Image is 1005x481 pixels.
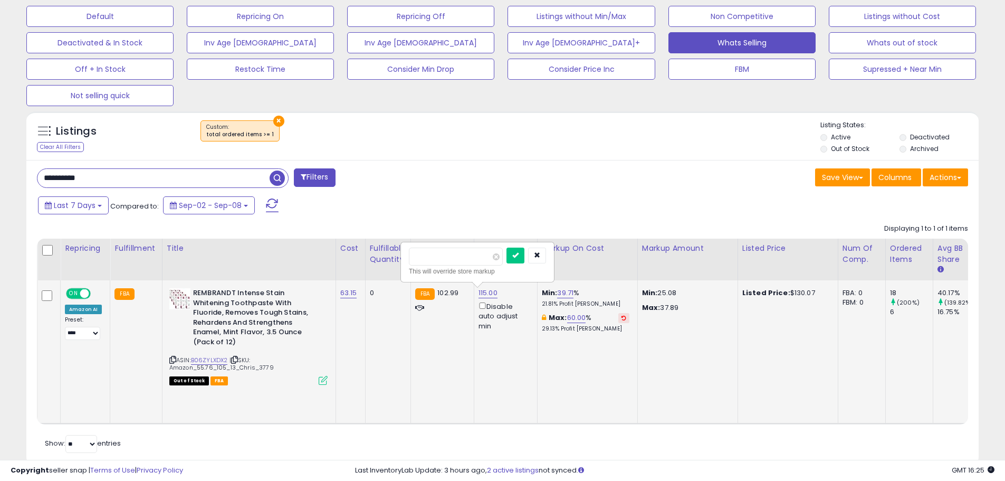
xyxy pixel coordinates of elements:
[163,196,255,214] button: Sep-02 - Sep-08
[45,438,121,448] span: Show: entries
[478,288,497,298] a: 115.00
[26,59,174,80] button: Off + In Stock
[815,168,870,186] button: Save View
[742,288,790,298] b: Listed Price:
[642,243,733,254] div: Markup Amount
[742,288,830,298] div: $130.07
[567,313,586,323] a: 60.00
[347,6,494,27] button: Repricing Off
[952,465,994,475] span: 2025-09-16 16:25 GMT
[114,243,157,254] div: Fulfillment
[26,85,174,106] button: Not selling quick
[65,305,102,314] div: Amazon AI
[829,59,976,80] button: Supressed + Near Min
[273,116,284,127] button: ×
[890,243,929,265] div: Ordered Items
[508,59,655,80] button: Consider Price Inc
[437,288,458,298] span: 102.99
[187,59,334,80] button: Restock Time
[557,288,573,298] a: 39.71
[829,32,976,53] button: Whats out of stock
[65,243,106,254] div: Repricing
[642,303,730,313] p: 37.89
[668,32,816,53] button: Whats Selling
[67,289,80,298] span: ON
[542,325,629,333] p: 29.13% Profit [PERSON_NAME]
[537,239,637,280] th: The percentage added to the cost of goods (COGS) that forms the calculator for Min & Max prices.
[347,59,494,80] button: Consider Min Drop
[11,465,49,475] strong: Copyright
[179,200,242,211] span: Sep-02 - Sep-08
[110,201,159,211] span: Compared to:
[187,32,334,53] button: Inv Age [DEMOGRAPHIC_DATA]
[542,243,633,254] div: Markup on Cost
[923,168,968,186] button: Actions
[542,313,629,333] div: %
[642,288,730,298] p: 25.08
[210,376,228,385] span: FBA
[370,288,403,298] div: 0
[742,243,834,254] div: Listed Price
[831,144,869,153] label: Out of Stock
[910,144,939,153] label: Archived
[937,243,976,265] div: Avg BB Share
[54,200,95,211] span: Last 7 Days
[167,243,331,254] div: Title
[508,6,655,27] button: Listings without Min/Max
[890,307,933,317] div: 6
[542,300,629,308] p: 21.81% Profit [PERSON_NAME]
[897,298,920,307] small: (200%)
[90,465,135,475] a: Terms of Use
[878,172,912,183] span: Columns
[370,243,406,265] div: Fulfillable Quantity
[169,288,190,309] img: 51NiQQ8uBBL._SL40_.jpg
[340,243,361,254] div: Cost
[26,6,174,27] button: Default
[355,466,994,476] div: Last InventoryLab Update: 3 hours ago, not synced.
[542,288,629,308] div: %
[549,313,567,323] b: Max:
[169,356,274,372] span: | SKU: Amazon_55.76_105_13_Chris_3779
[206,123,274,139] span: Custom:
[187,6,334,27] button: Repricing On
[944,298,973,307] small: (139.82%)
[56,124,97,139] h5: Listings
[642,303,661,313] strong: Max:
[193,288,321,350] b: REMBRANDT Intense Stain Whitening Toothpaste With Fluoride, Removes Tough Stains, Rehardens And S...
[340,288,357,298] a: 63.15
[508,32,655,53] button: Inv Age [DEMOGRAPHIC_DATA]+
[191,356,228,365] a: B06ZYLXDX2
[668,6,816,27] button: Non Competitive
[642,288,658,298] strong: Min:
[831,133,850,142] label: Active
[409,266,546,277] div: This will override store markup
[843,298,877,307] div: FBM: 0
[937,307,980,317] div: 16.75%
[37,142,84,152] div: Clear All Filters
[137,465,183,475] a: Privacy Policy
[668,59,816,80] button: FBM
[38,196,109,214] button: Last 7 Days
[542,288,558,298] b: Min:
[937,265,944,275] small: Avg BB Share.
[169,288,328,384] div: ASIN:
[415,288,435,300] small: FBA
[347,32,494,53] button: Inv Age [DEMOGRAPHIC_DATA]
[910,133,950,142] label: Deactivated
[169,376,209,385] span: All listings that are currently out of stock and unavailable for purchase on Amazon
[872,168,921,186] button: Columns
[11,466,183,476] div: seller snap | |
[937,288,980,298] div: 40.17%
[65,316,102,340] div: Preset:
[206,131,274,138] div: total ordered items >= 1
[890,288,933,298] div: 18
[89,289,106,298] span: OFF
[478,300,529,331] div: Disable auto adjust min
[114,288,134,300] small: FBA
[884,224,968,234] div: Displaying 1 to 1 of 1 items
[843,243,881,265] div: Num of Comp.
[829,6,976,27] button: Listings without Cost
[820,120,979,130] p: Listing States:
[26,32,174,53] button: Deactivated & In Stock
[843,288,877,298] div: FBA: 0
